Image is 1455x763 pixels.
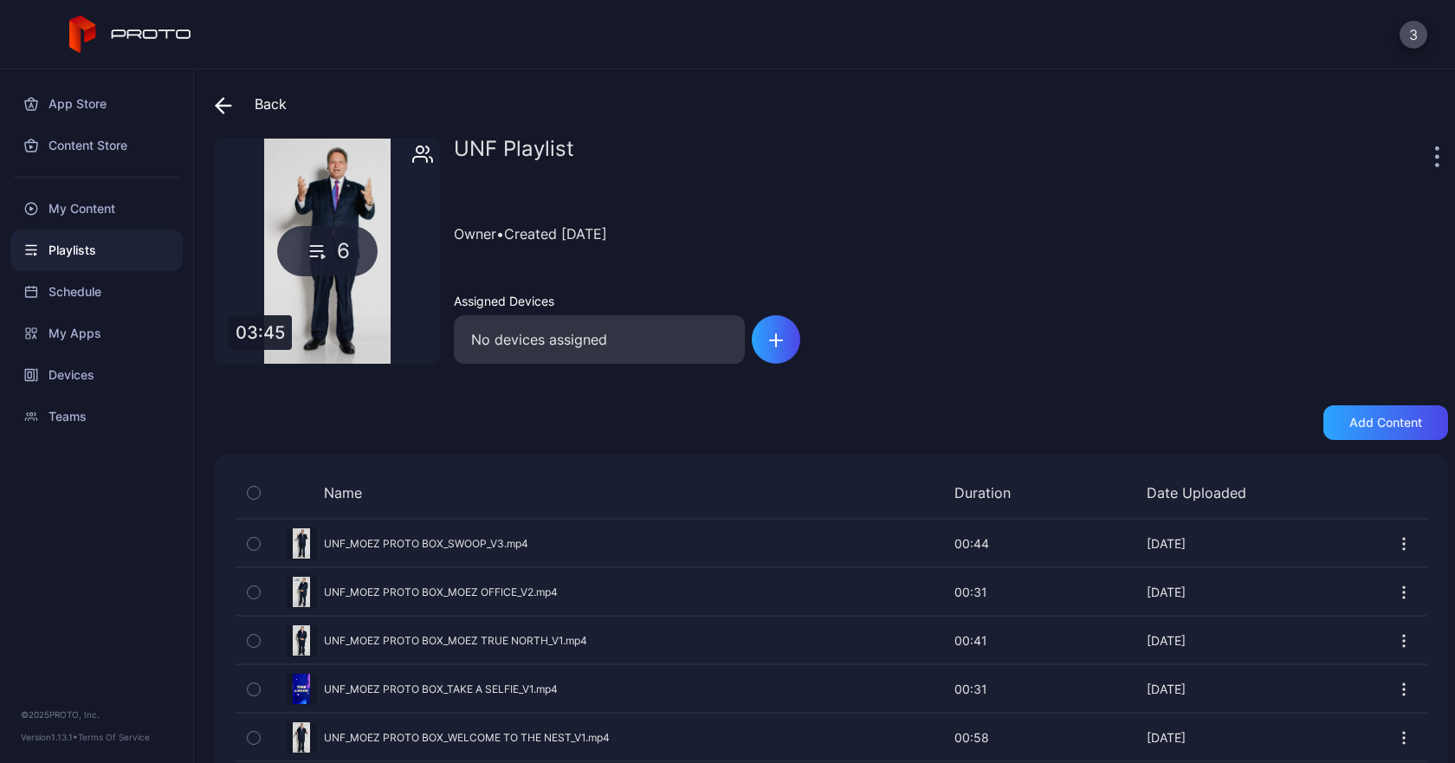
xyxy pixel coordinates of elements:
div: Assigned Devices [454,294,745,308]
div: Back [215,83,287,125]
div: 6 [277,226,378,276]
a: Content Store [10,125,183,166]
div: Owner • Created [DATE] [454,194,1448,273]
a: Devices [10,354,183,396]
a: App Store [10,83,183,125]
button: Add content [1323,405,1448,440]
div: Date Uploaded [1147,484,1277,501]
a: Teams [10,396,183,437]
span: Version 1.13.1 • [21,732,78,742]
button: 3 [1400,21,1427,48]
a: Playlists [10,230,183,271]
a: Terms Of Service [78,732,150,742]
a: Schedule [10,271,183,313]
div: Add content [1349,416,1422,430]
div: Name [272,484,850,501]
div: © 2025 PROTO, Inc. [21,708,172,721]
a: My Apps [10,313,183,354]
div: No devices assigned [454,315,745,364]
div: UNF Playlist [454,139,1431,173]
div: Duration [954,484,1041,501]
a: My Content [10,188,183,230]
